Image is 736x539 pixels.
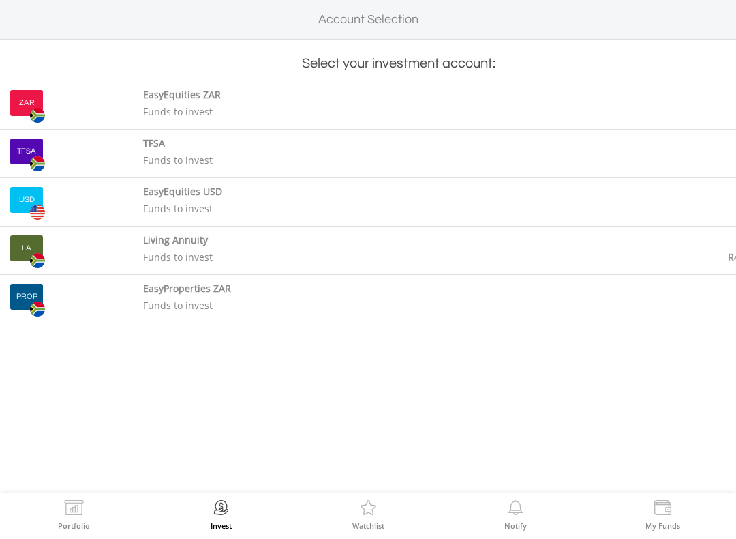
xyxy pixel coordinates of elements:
[211,500,232,529] a: Invest
[58,500,90,529] a: Portfolio
[211,522,232,529] label: Invest
[652,500,673,519] img: View Funds
[352,500,384,529] a: Watchlist
[143,282,231,295] label: EasyProperties ZAR
[211,500,232,519] img: Invest Now
[30,205,45,220] img: usd.png
[504,522,527,529] label: Notify
[645,522,680,529] label: My Funds
[30,108,45,123] img: zar.png
[143,299,213,312] span: Funds to invest
[58,522,90,529] label: Portfolio
[352,522,384,529] label: Watchlist
[30,253,45,268] img: zar.png
[143,250,213,263] span: Funds to invest
[30,302,45,317] img: zar.png
[19,194,35,205] label: USD
[17,146,36,157] label: Tfsa
[143,185,222,199] label: EasyEquities USD
[30,156,45,171] img: zar.png
[143,233,208,247] label: Living Annuity
[143,105,213,118] span: Funds to invest
[318,11,418,29] label: Account Selection
[22,243,31,254] label: LA
[143,136,165,150] label: TFSA
[63,500,85,519] img: View Portfolio
[504,500,527,529] a: Notify
[505,500,526,519] img: View Notifications
[358,500,379,519] img: Watchlist
[143,202,213,215] span: Funds to invest
[645,500,680,529] a: My Funds
[143,88,221,102] label: EasyEquities ZAR
[143,154,213,166] span: Funds to invest
[16,291,37,302] label: PROP
[19,98,35,108] label: ZAR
